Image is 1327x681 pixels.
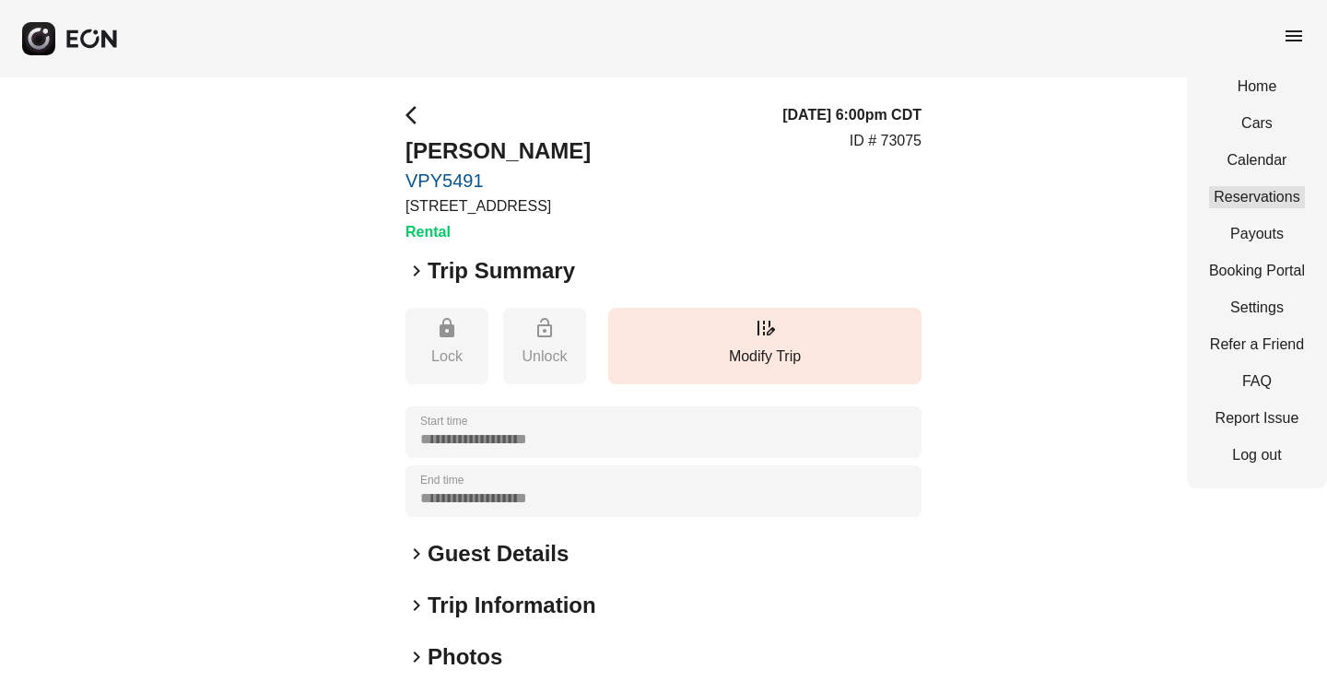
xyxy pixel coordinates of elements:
[405,170,591,192] a: VPY5491
[405,543,428,565] span: keyboard_arrow_right
[1209,297,1305,319] a: Settings
[1209,76,1305,98] a: Home
[782,104,922,126] h3: [DATE] 6:00pm CDT
[1283,25,1305,47] span: menu
[405,221,591,243] h3: Rental
[405,104,428,126] span: arrow_back_ios
[405,195,591,217] p: [STREET_ADDRESS]
[405,594,428,616] span: keyboard_arrow_right
[405,136,591,166] h2: [PERSON_NAME]
[850,130,922,152] p: ID # 73075
[617,346,912,368] p: Modify Trip
[754,317,776,339] span: edit_road
[1209,186,1305,208] a: Reservations
[428,591,596,620] h2: Trip Information
[1209,370,1305,393] a: FAQ
[405,260,428,282] span: keyboard_arrow_right
[405,646,428,668] span: keyboard_arrow_right
[428,539,569,569] h2: Guest Details
[428,256,575,286] h2: Trip Summary
[1209,444,1305,466] a: Log out
[1209,223,1305,245] a: Payouts
[1209,260,1305,282] a: Booking Portal
[1209,334,1305,356] a: Refer a Friend
[608,308,922,384] button: Modify Trip
[428,642,502,672] h2: Photos
[1209,407,1305,429] a: Report Issue
[1209,149,1305,171] a: Calendar
[1209,112,1305,135] a: Cars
